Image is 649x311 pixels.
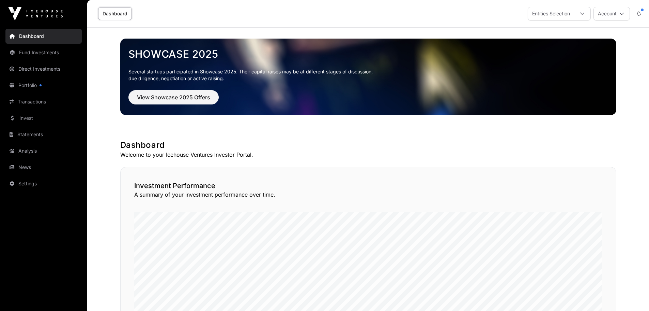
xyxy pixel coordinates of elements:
button: View Showcase 2025 Offers [128,90,219,104]
img: Showcase 2025 [120,39,616,115]
a: Statements [5,127,82,142]
span: View Showcase 2025 Offers [137,93,210,101]
p: Several startups participated in Showcase 2025. Their capital raises may be at different stages o... [128,68,608,82]
a: Settings [5,176,82,191]
p: Welcome to your Icehouse Ventures Investor Portal. [120,151,616,159]
div: Entities Selection [528,7,574,20]
a: Analysis [5,143,82,158]
button: Account [593,7,630,20]
a: Direct Investments [5,61,82,76]
p: A summary of your investment performance over time. [134,190,602,199]
h1: Dashboard [120,140,616,151]
img: Icehouse Ventures Logo [8,7,63,20]
a: Dashboard [98,7,132,20]
a: Transactions [5,94,82,109]
a: Fund Investments [5,45,82,60]
a: Portfolio [5,78,82,93]
h2: Investment Performance [134,181,602,190]
a: Invest [5,111,82,126]
a: View Showcase 2025 Offers [128,97,219,104]
a: Showcase 2025 [128,48,608,60]
a: Dashboard [5,29,82,44]
a: News [5,160,82,175]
